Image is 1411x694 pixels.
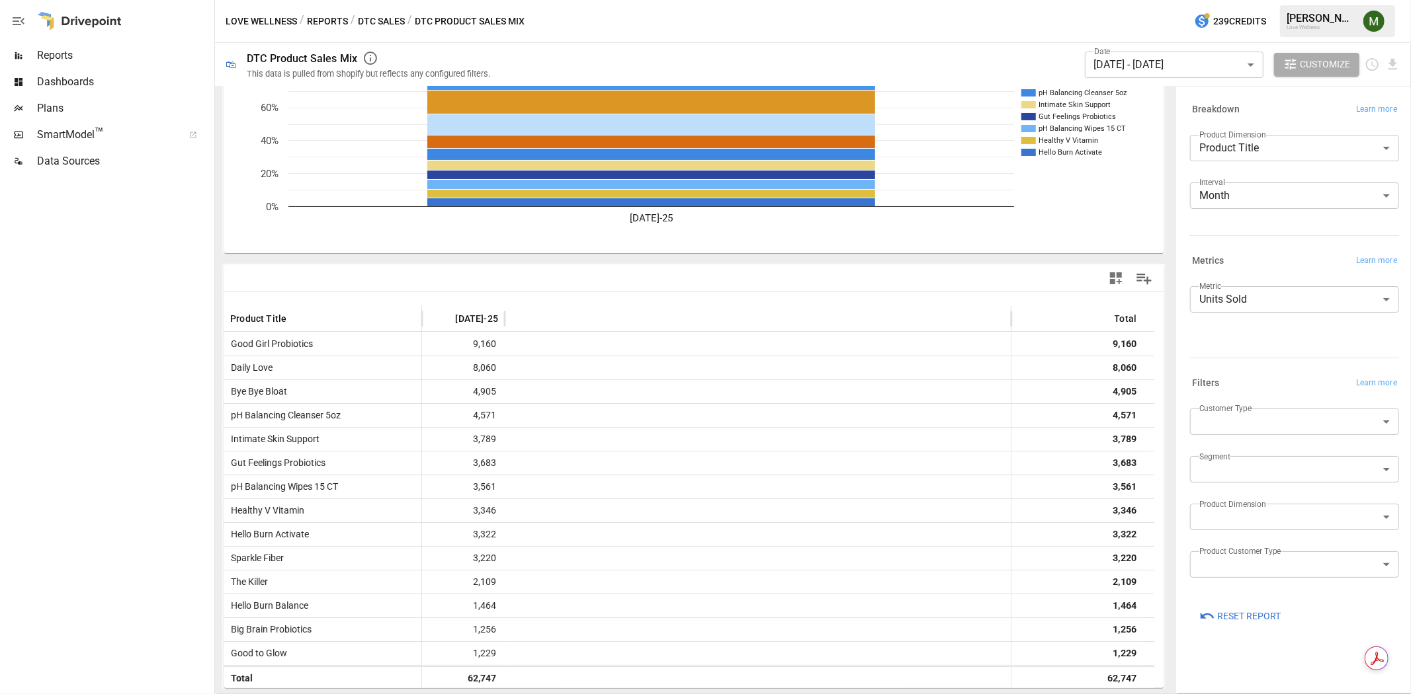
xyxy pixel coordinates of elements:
[1039,112,1116,121] text: Gut Feelings Probiotics
[1039,136,1098,145] text: Healthy V Vitamin
[1300,56,1350,73] span: Customize
[1129,264,1159,293] button: Manage Columns
[429,499,498,522] span: 3,346
[1355,3,1392,40] button: Meredith Lacasse
[37,100,212,116] span: Plans
[429,451,498,475] span: 3,683
[37,127,175,143] span: SmartModel
[429,547,498,570] span: 3,220
[37,48,212,63] span: Reports
[429,570,498,594] span: 2,109
[429,523,498,546] span: 3,322
[226,505,304,516] span: Healthy V Vitamin
[226,673,253,683] span: Total
[226,434,320,444] span: Intimate Skin Support
[226,13,297,30] button: Love Wellness
[1113,523,1136,546] div: 3,322
[1365,57,1380,72] button: Schedule report
[1217,608,1281,625] span: Reset Report
[37,74,212,90] span: Dashboards
[1113,475,1136,498] div: 3,561
[1287,12,1355,24] div: [PERSON_NAME]
[1113,666,1136,689] div: 1,117
[429,428,498,451] span: 3,789
[1190,604,1290,628] button: Reset Report
[429,380,498,403] span: 4,905
[630,212,673,224] text: [DATE]-25
[1199,403,1252,414] label: Customer Type
[226,481,338,492] span: pH Balancing Wipes 15 CT
[1113,499,1136,522] div: 3,346
[1113,451,1136,475] div: 3,683
[261,168,278,180] text: 20%
[1107,667,1136,690] div: 62,747
[1199,451,1230,462] label: Segment
[37,153,212,169] span: Data Sources
[1113,547,1136,570] div: 3,220
[1356,254,1397,268] span: Learn more
[407,13,412,30] div: /
[1192,102,1240,117] h6: Breakdown
[429,356,498,379] span: 8,060
[1274,53,1360,77] button: Customize
[1385,57,1400,72] button: Download report
[226,648,287,658] span: Good to Glow
[1192,254,1224,268] h6: Metrics
[1199,176,1225,188] label: Interval
[1363,11,1385,32] img: Meredith Lacasse
[1190,182,1399,209] div: Month
[261,135,278,147] text: 40%
[1199,498,1266,510] label: Product Dimension
[1113,594,1136,617] div: 1,464
[288,309,306,328] button: Sort
[247,52,357,65] div: DTC Product Sales Mix
[226,529,309,539] span: Hello Burn Activate
[226,553,284,563] span: Sparkle Fiber
[230,312,286,325] span: Product Title
[1113,570,1136,594] div: 2,109
[1113,380,1136,403] div: 4,905
[1189,9,1271,34] button: 239Credits
[435,309,454,328] button: Sort
[1039,124,1126,133] text: pH Balancing Wipes 15 CT
[429,332,498,356] span: 9,160
[455,312,498,325] span: [DATE]-25
[429,594,498,617] span: 1,464
[429,642,498,665] span: 1,229
[429,666,498,689] span: 1,117
[307,13,348,30] button: Reports
[226,410,341,420] span: pH Balancing Cleanser 5oz
[1113,332,1136,356] div: 9,160
[1199,129,1266,140] label: Product Dimension
[1039,89,1127,97] text: pH Balancing Cleanser 5oz
[351,13,355,30] div: /
[429,667,498,690] span: 62,747
[226,338,313,349] span: Good Girl Probiotics
[1190,286,1399,313] div: Units Sold
[1113,618,1136,641] div: 1,256
[226,362,273,373] span: Daily Love
[224,15,1154,253] svg: A chart.
[1094,46,1111,57] label: Date
[226,624,312,635] span: Big Brain Probiotics
[261,102,278,114] text: 60%
[1287,24,1355,30] div: Love Wellness
[429,475,498,498] span: 3,561
[1356,103,1397,116] span: Learn more
[1039,100,1111,109] text: Intimate Skin Support
[226,600,308,611] span: Hello Burn Balance
[429,618,498,641] span: 1,256
[1213,13,1266,30] span: 239 Credits
[1115,313,1137,324] div: Total
[247,69,490,79] div: This data is pulled from Shopify but reflects any configured filters.
[226,386,287,397] span: Bye Bye Bloat
[95,125,104,141] span: ™
[1199,545,1281,557] label: Product Customer Type
[1039,148,1102,157] text: Hello Burn Activate
[1190,135,1399,161] div: Product Title
[358,13,405,30] button: DTC Sales
[226,58,236,71] div: 🛍
[1199,280,1221,291] label: Metric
